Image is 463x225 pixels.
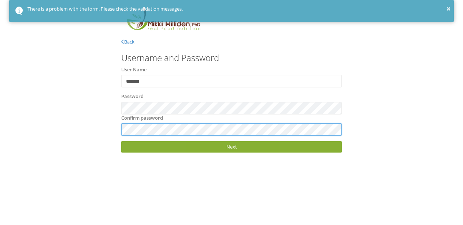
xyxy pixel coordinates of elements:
[121,115,163,122] label: Confirm password
[121,38,134,45] a: Back
[27,5,448,13] div: There is a problem with the form. Please check the validation messages.
[121,66,147,74] label: User Name
[121,141,342,153] a: Next
[121,93,144,100] label: Password
[121,53,342,63] h3: Username and Password
[447,3,451,14] button: ×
